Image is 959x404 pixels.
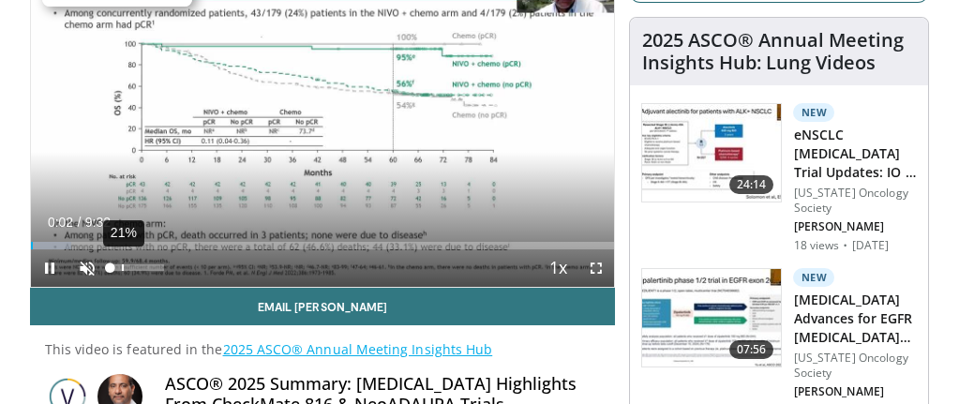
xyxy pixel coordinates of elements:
[641,29,917,74] h4: 2025 ASCO® Annual Meeting Insights Hub: Lung Videos
[641,103,917,253] a: 24:14 New eNSCLC [MEDICAL_DATA] Trial Updates: IO + [MEDICAL_DATA] and Targeted Approach… [US_STA...
[577,249,614,287] button: Fullscreen
[852,238,890,253] p: [DATE]
[68,249,106,287] button: Unmute
[793,384,917,399] p: [PERSON_NAME]
[793,238,839,253] p: 18 views
[793,291,917,347] h3: [MEDICAL_DATA] Advances for EGFR [MEDICAL_DATA] 20 Insertion Mutations in mN…
[843,238,847,253] div: ·
[642,104,781,202] img: 89e72245-deaa-4194-8c78-a18de7bd140e.150x105_q85_crop-smart_upscale.jpg
[45,340,601,359] p: This video is featured in the
[111,264,164,271] div: Volume Level
[78,215,82,230] span: /
[729,340,774,359] span: 07:56
[793,351,917,381] p: [US_STATE] Oncology Society
[793,103,834,122] p: New
[793,186,917,216] p: [US_STATE] Oncology Society
[30,288,616,325] a: Email [PERSON_NAME]
[642,269,781,367] img: 54a65525-f9ff-4e48-921d-ba61077b8ef1.150x105_q85_crop-smart_upscale.jpg
[793,268,834,287] p: New
[85,215,111,230] span: 9:32
[48,215,73,230] span: 0:02
[31,249,68,287] button: Pause
[793,219,917,234] p: [PERSON_NAME]
[539,249,577,287] button: Playback Rate
[31,242,615,249] div: Progress Bar
[223,340,493,358] a: 2025 ASCO® Annual Meeting Insights Hub
[793,126,917,182] h3: eNSCLC [MEDICAL_DATA] Trial Updates: IO + [MEDICAL_DATA] and Targeted Approach…
[729,175,774,194] span: 24:14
